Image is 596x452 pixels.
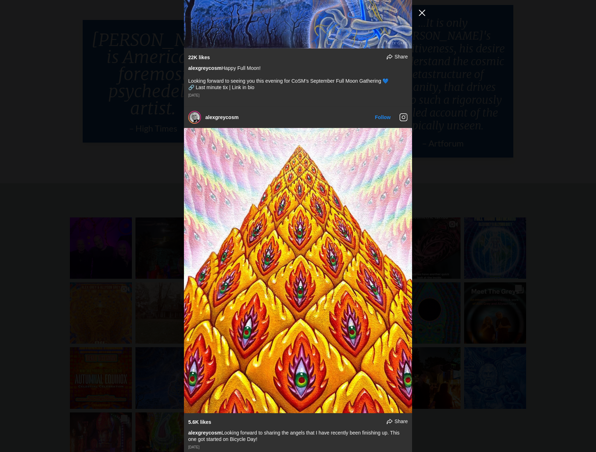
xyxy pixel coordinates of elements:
[205,114,238,120] a: alexgreycosm
[395,418,408,425] span: Share
[188,54,210,61] div: 22K likes
[188,430,408,442] div: Looking forward to sharing the angels that I have recently been finishing up. This one got starte...
[188,65,408,91] div: Happy Full Moon! Looking forward to seeing you this evening for CoSM’s September Full Moon Gather...
[188,419,211,425] div: 5.6K likes
[188,430,221,436] a: alexgreycosm
[190,112,200,122] img: alexgreycosm
[416,7,428,19] button: Close Instagram Feed Popup
[188,65,221,71] a: alexgreycosm
[188,93,408,98] div: [DATE]
[395,53,408,60] span: Share
[188,445,408,450] div: [DATE]
[375,114,391,120] a: Follow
